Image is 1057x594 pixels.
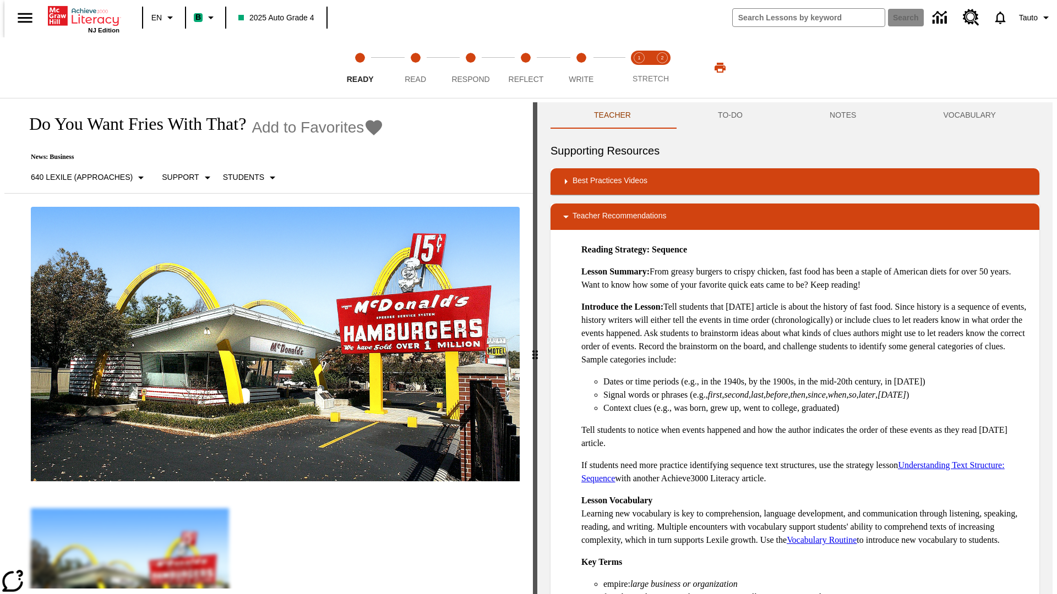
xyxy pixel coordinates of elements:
li: Signal words or phrases (e.g., , , , , , , , , , ) [603,388,1031,402]
a: Notifications [986,3,1015,32]
p: Students [223,172,264,183]
span: Ready [347,75,374,84]
div: Teacher Recommendations [551,204,1039,230]
a: Data Center [926,3,956,33]
strong: Lesson Summary: [581,267,650,276]
p: Learning new vocabulary is key to comprehension, language development, and communication through ... [581,494,1031,547]
div: reading [4,102,533,588]
button: Scaffolds, Support [157,168,218,188]
span: Tauto [1019,12,1038,24]
strong: Sequence [652,245,687,254]
button: TO-DO [674,102,786,129]
button: Stretch Read step 1 of 2 [623,37,655,98]
span: Add to Favorites [252,119,364,136]
div: Home [48,4,119,34]
a: Understanding Text Structure: Sequence [581,460,1005,483]
img: One of the first McDonald's stores, with the iconic red sign and golden arches. [31,207,520,482]
button: VOCABULARY [900,102,1039,129]
button: Write step 5 of 5 [549,37,613,98]
em: last [751,390,764,399]
div: Best Practices Videos [551,168,1039,195]
li: Context clues (e.g., was born, grew up, went to college, graduated) [603,402,1031,415]
em: so [849,390,857,399]
button: Respond step 3 of 5 [439,37,503,98]
button: Print [702,58,738,78]
em: first [708,390,722,399]
div: activity [537,102,1053,594]
input: search field [733,9,885,26]
p: Tell students that [DATE] article is about the history of fast food. Since history is a sequence ... [581,300,1031,366]
em: then [790,390,805,399]
strong: Introduce the Lesson: [581,302,663,311]
span: EN [151,12,162,24]
em: [DATE] [878,390,906,399]
em: second [724,390,749,399]
button: Teacher [551,102,674,129]
li: empire: [603,577,1031,591]
span: 2025 Auto Grade 4 [238,12,314,24]
button: Add to Favorites - Do You Want Fries With That? [252,118,384,137]
button: Boost Class color is mint green. Change class color [189,8,222,28]
p: Teacher Recommendations [573,210,666,223]
button: NOTES [786,102,900,129]
strong: Reading Strategy: [581,245,650,254]
h1: Do You Want Fries With That? [18,114,246,134]
button: Ready step 1 of 5 [328,37,392,98]
a: Vocabulary Routine [787,535,857,544]
span: Read [405,75,426,84]
button: Read step 2 of 5 [383,37,447,98]
button: Reflect step 4 of 5 [494,37,558,98]
div: Press Enter or Spacebar and then press right and left arrow keys to move the slider [533,102,537,594]
em: large business or organization [630,579,738,588]
div: Instructional Panel Tabs [551,102,1039,129]
span: NJ Edition [88,27,119,34]
h6: Supporting Resources [551,142,1039,159]
li: Dates or time periods (e.g., in the 1940s, by the 1900s, in the mid-20th century, in [DATE]) [603,375,1031,388]
strong: Key Terms [581,557,622,566]
em: later [859,390,875,399]
span: Write [569,75,593,84]
button: Select Student [219,168,284,188]
p: From greasy burgers to crispy chicken, fast food has been a staple of American diets for over 50 ... [581,265,1031,291]
button: Profile/Settings [1015,8,1057,28]
span: Reflect [509,75,544,84]
strong: Lesson Vocabulary [581,496,652,505]
p: Best Practices Videos [573,175,647,188]
p: News: Business [18,153,384,161]
button: Select Lexile, 640 Lexile (Approaches) [26,168,152,188]
em: when [828,390,847,399]
a: Resource Center, Will open in new tab [956,3,986,32]
span: STRETCH [633,74,669,83]
p: If students need more practice identifying sequence text structures, use the strategy lesson with... [581,459,1031,485]
text: 2 [661,55,663,61]
span: Respond [451,75,489,84]
p: Support [162,172,199,183]
span: B [195,10,201,24]
em: before [766,390,788,399]
button: Language: EN, Select a language [146,8,182,28]
button: Open side menu [9,2,41,34]
em: since [808,390,826,399]
p: 640 Lexile (Approaches) [31,172,133,183]
text: 1 [638,55,640,61]
p: Tell students to notice when events happened and how the author indicates the order of these even... [581,424,1031,450]
button: Stretch Respond step 2 of 2 [646,37,678,98]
